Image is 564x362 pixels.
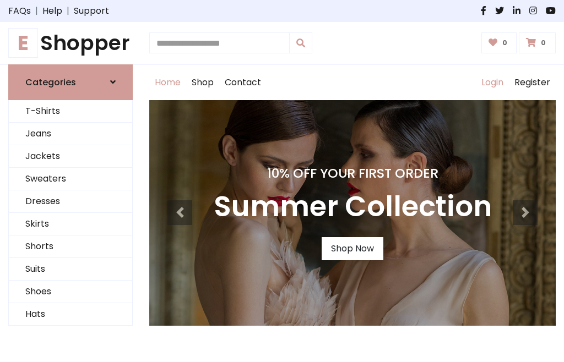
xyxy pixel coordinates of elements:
a: Jeans [9,123,132,145]
a: Support [74,4,109,18]
h1: Shopper [8,31,133,56]
a: Login [476,65,509,100]
h4: 10% Off Your First Order [214,166,492,181]
span: E [8,28,38,58]
a: Shop Now [322,237,383,260]
a: EShopper [8,31,133,56]
a: 0 [481,32,517,53]
a: Shorts [9,235,132,258]
a: Help [42,4,62,18]
a: Shoes [9,281,132,303]
span: | [62,4,74,18]
a: Dresses [9,190,132,213]
a: Home [149,65,186,100]
span: | [31,4,42,18]
a: 0 [519,32,556,53]
a: Contact [219,65,267,100]
a: Sweaters [9,168,132,190]
a: Skirts [9,213,132,235]
a: FAQs [8,4,31,18]
a: Suits [9,258,132,281]
a: Hats [9,303,132,326]
a: Jackets [9,145,132,168]
a: T-Shirts [9,100,132,123]
a: Register [509,65,556,100]
h3: Summer Collection [214,190,492,224]
h6: Categories [25,77,76,87]
a: Shop [186,65,219,100]
span: 0 [500,38,510,48]
span: 0 [538,38,549,48]
a: Categories [8,64,133,100]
